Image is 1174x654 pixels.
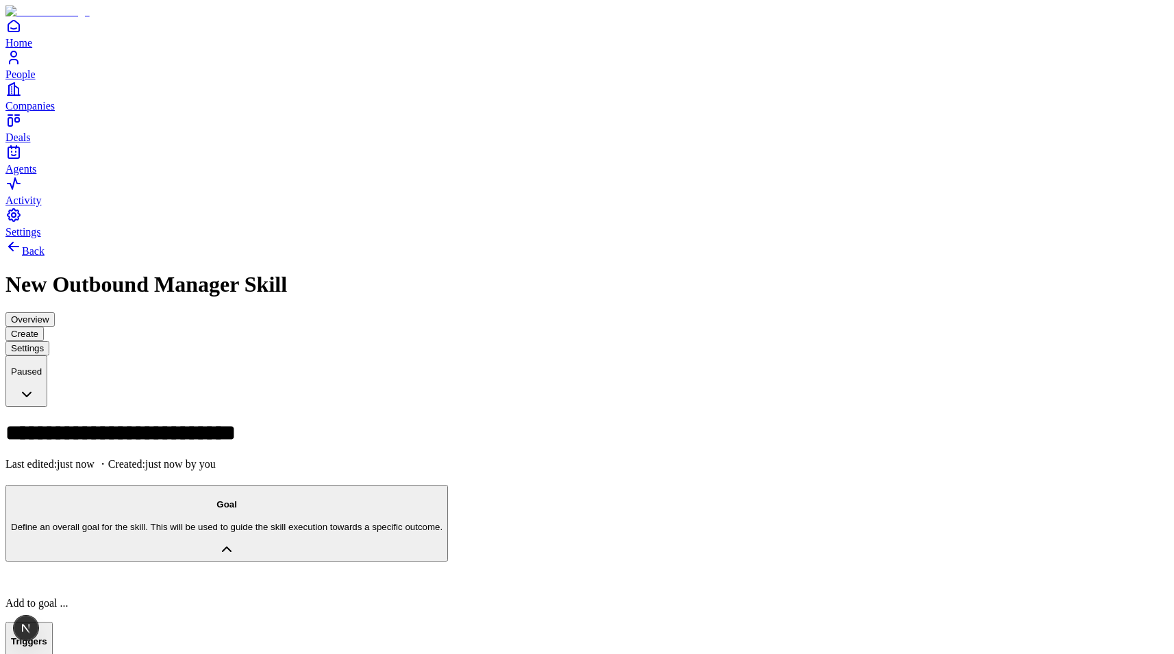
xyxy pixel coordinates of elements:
button: GoalDefine an overall goal for the skill. This will be used to guide the skill execution towards ... [5,485,448,562]
span: Home [5,37,32,49]
p: Define an overall goal for the skill. This will be used to guide the skill execution towards a sp... [11,522,442,532]
p: Last edited: just now ・Created: just now by you [5,457,1169,472]
p: Add to goal ... [5,597,1169,609]
h1: New Outbound Manager Skill [5,272,1169,297]
h4: Goal [11,499,442,510]
span: People [5,68,36,80]
span: Agents [5,163,36,175]
span: Companies [5,100,55,112]
div: GoalDefine an overall goal for the skill. This will be used to guide the skill execution towards ... [5,575,1169,609]
span: Deals [5,131,30,143]
a: Activity [5,175,1169,206]
a: Deals [5,112,1169,143]
a: Companies [5,81,1169,112]
a: Settings [5,207,1169,238]
button: Settings [5,341,49,355]
a: Back [5,245,45,257]
button: Overview [5,312,55,327]
a: Home [5,18,1169,49]
a: People [5,49,1169,80]
h4: Triggers [11,636,47,646]
span: Activity [5,194,41,206]
a: Agents [5,144,1169,175]
img: Item Brain Logo [5,5,90,18]
span: Settings [5,226,41,238]
button: Create [5,327,44,341]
